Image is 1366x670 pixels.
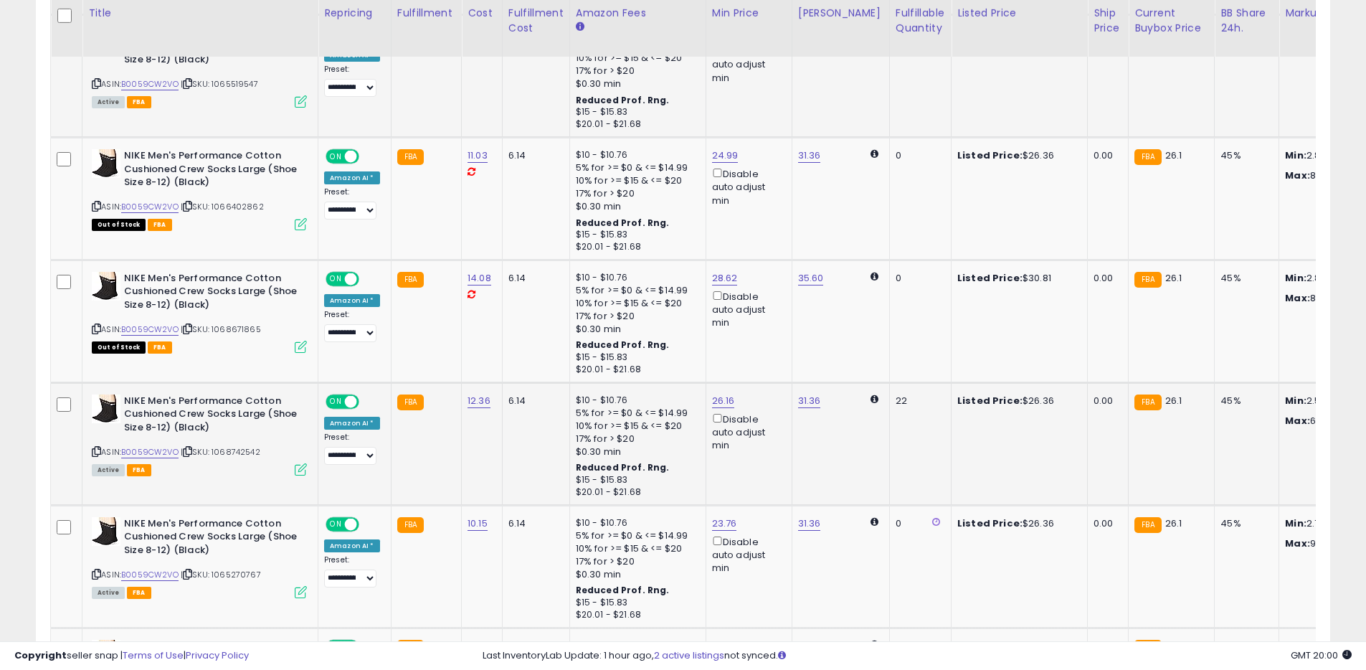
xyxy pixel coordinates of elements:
[1220,517,1268,530] div: 45%
[92,395,307,474] div: ASIN:
[712,534,781,575] div: Disable auto adjust min
[576,542,695,555] div: 10% for >= $15 & <= $20
[324,539,380,552] div: Amazon AI *
[576,187,695,200] div: 17% for > $20
[957,395,1076,407] div: $26.36
[357,518,380,530] span: OFF
[1285,516,1306,530] strong: Min:
[357,395,380,407] span: OFF
[957,148,1023,162] b: Listed Price:
[1134,395,1161,410] small: FBA
[896,395,940,407] div: 22
[957,149,1076,162] div: $26.36
[576,6,700,21] div: Amazon Fees
[127,464,151,476] span: FBA
[1285,148,1306,162] strong: Min:
[712,411,781,453] div: Disable auto adjust min
[712,288,781,330] div: Disable auto adjust min
[576,52,695,65] div: 10% for >= $15 & <= $20
[324,310,380,342] div: Preset:
[576,65,695,77] div: 17% for > $20
[1285,394,1306,407] strong: Min:
[123,648,184,662] a: Terms of Use
[576,149,695,161] div: $10 - $10.76
[798,271,824,286] a: 35.60
[896,149,940,162] div: 0
[468,148,488,163] a: 11.03
[576,609,695,621] div: $20.01 - $21.68
[508,6,564,36] div: Fulfillment Cost
[1291,648,1352,662] span: 2025-09-17 20:00 GMT
[324,65,380,97] div: Preset:
[324,294,380,307] div: Amazon AI *
[1220,395,1268,407] div: 45%
[654,648,724,662] a: 2 active listings
[92,464,125,476] span: All listings currently available for purchase on Amazon
[357,273,380,286] span: OFF
[121,569,179,581] a: B0059CW2VO
[127,587,151,599] span: FBA
[576,445,695,458] div: $0.30 min
[324,187,380,220] div: Preset:
[1094,272,1117,285] div: 0.00
[1285,169,1310,182] strong: Max:
[576,323,695,336] div: $0.30 min
[1285,537,1310,550] strong: Max:
[148,219,172,231] span: FBA
[576,364,695,376] div: $20.01 - $21.68
[124,395,298,438] b: NIKE Men's Performance Cotton Cushioned Crew Socks Large (Shoe Size 8-12) (Black)
[957,517,1076,530] div: $26.36
[576,94,670,106] b: Reduced Prof. Rng.
[1165,394,1182,407] span: 26.1
[576,474,695,486] div: $15 - $15.83
[798,394,821,408] a: 31.36
[1134,149,1161,165] small: FBA
[576,284,695,297] div: 5% for >= $0 & <= $14.99
[148,341,172,354] span: FBA
[896,517,940,530] div: 0
[127,96,151,108] span: FBA
[1220,149,1268,162] div: 45%
[1134,272,1161,288] small: FBA
[357,151,380,163] span: OFF
[186,648,249,662] a: Privacy Policy
[576,339,670,351] b: Reduced Prof. Rng.
[181,78,258,90] span: | SKU: 1065519547
[92,341,146,354] span: All listings that are currently out of stock and unavailable for purchase on Amazon
[124,149,298,193] b: NIKE Men's Performance Cotton Cushioned Crew Socks Large (Shoe Size 8-12) (Black)
[712,43,781,85] div: Disable auto adjust min
[92,219,146,231] span: All listings that are currently out of stock and unavailable for purchase on Amazon
[508,517,559,530] div: 6.14
[576,555,695,568] div: 17% for > $20
[397,517,424,533] small: FBA
[88,6,312,21] div: Title
[92,395,120,423] img: 41H+NOhKSWL._SL40_.jpg
[468,394,490,408] a: 12.36
[576,351,695,364] div: $15 - $15.83
[327,273,345,286] span: ON
[1220,6,1273,36] div: BB Share 24h.
[576,200,695,213] div: $0.30 min
[576,118,695,131] div: $20.01 - $21.68
[798,516,821,531] a: 31.36
[508,395,559,407] div: 6.14
[576,568,695,581] div: $0.30 min
[468,271,491,286] a: 14.08
[324,171,380,184] div: Amazon AI *
[798,148,821,163] a: 31.36
[1165,148,1182,162] span: 26.1
[712,166,781,207] div: Disable auto adjust min
[576,310,695,323] div: 17% for > $20
[576,217,670,229] b: Reduced Prof. Rng.
[957,6,1081,21] div: Listed Price
[181,201,264,212] span: | SKU: 1066402862
[1094,395,1117,407] div: 0.00
[181,569,261,580] span: | SKU: 1065270767
[576,106,695,118] div: $15 - $15.83
[324,433,380,465] div: Preset:
[124,517,298,561] b: NIKE Men's Performance Cotton Cushioned Crew Socks Large (Shoe Size 8-12) (Black)
[576,297,695,310] div: 10% for >= $15 & <= $20
[327,151,345,163] span: ON
[508,272,559,285] div: 6.14
[957,394,1023,407] b: Listed Price:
